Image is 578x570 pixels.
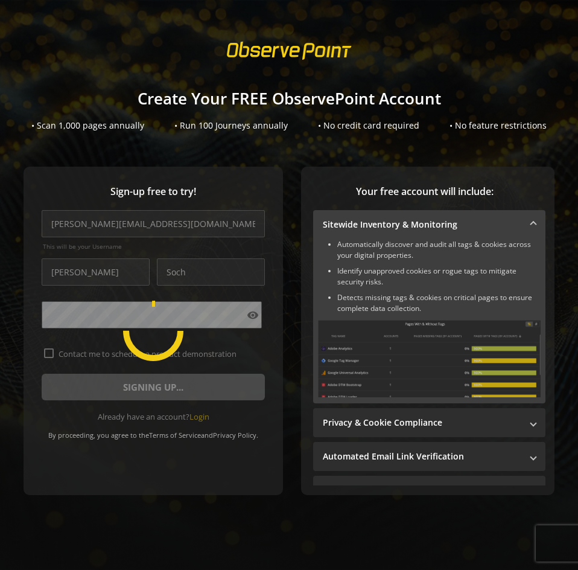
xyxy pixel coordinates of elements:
a: Privacy Policy [213,431,256,440]
mat-panel-title: Sitewide Inventory & Monitoring [323,219,521,231]
div: • No feature restrictions [449,120,547,132]
span: Sign-up free to try! [42,185,265,199]
mat-expansion-panel-header: Sitewide Inventory & Monitoring [313,210,545,239]
mat-panel-title: Automated Email Link Verification [323,450,521,463]
div: By proceeding, you agree to the and . [42,423,265,440]
div: • Scan 1,000 pages annually [31,120,144,132]
mat-expansion-panel-header: Performance Monitoring with Web Vitals [313,476,545,505]
div: • No credit card required [318,120,419,132]
a: Terms of Service [149,431,201,440]
img: Sitewide Inventory & Monitoring [318,320,541,397]
span: Your free account will include: [313,185,536,199]
li: Identify unapproved cookies or rogue tags to mitigate security risks. [337,266,541,287]
mat-panel-title: Performance Monitoring with Web Vitals [323,484,521,496]
div: Sitewide Inventory & Monitoring [313,239,545,403]
mat-panel-title: Privacy & Cookie Compliance [323,417,521,429]
div: • Run 100 Journeys annually [174,120,288,132]
li: Detects missing tags & cookies on critical pages to ensure complete data collection. [337,292,541,314]
mat-expansion-panel-header: Automated Email Link Verification [313,442,545,471]
li: Automatically discover and audit all tags & cookies across your digital properties. [337,239,541,261]
mat-expansion-panel-header: Privacy & Cookie Compliance [313,408,545,437]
